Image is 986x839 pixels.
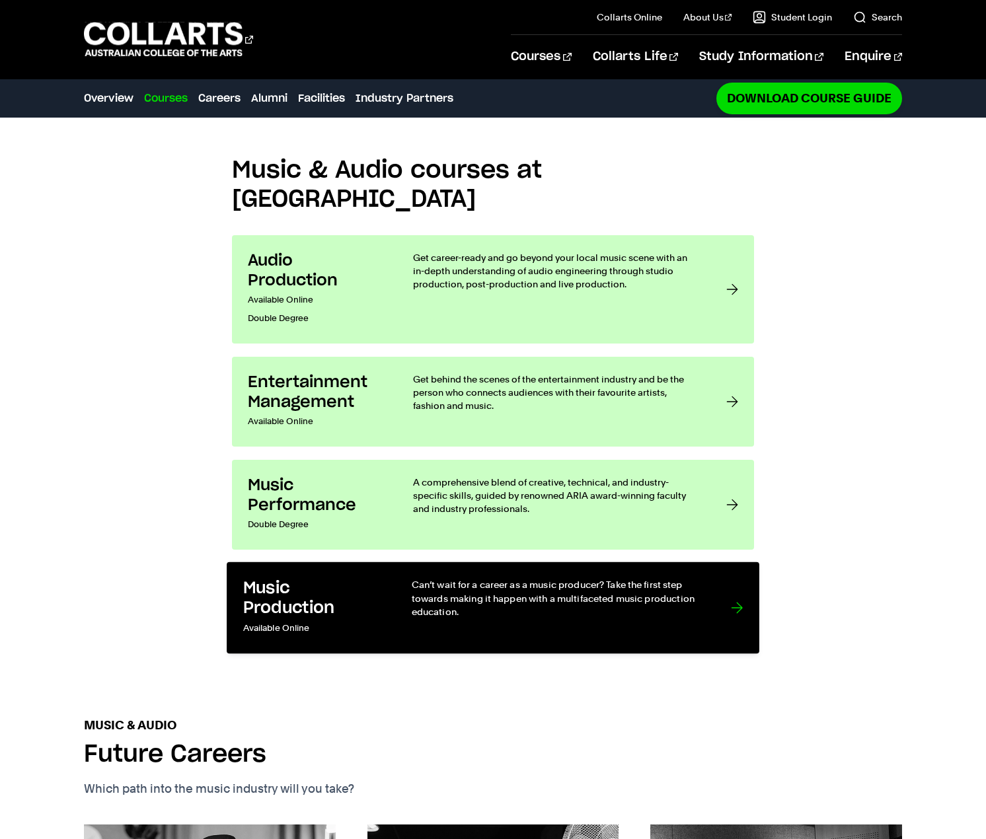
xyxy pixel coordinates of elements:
h3: Entertainment Management [248,373,387,412]
a: Overview [84,91,133,106]
a: Industry Partners [356,91,453,106]
a: Collarts Life [593,35,678,79]
a: Careers [198,91,241,106]
p: Which path into the music industry will you take? [84,780,414,798]
a: Alumni [251,91,287,106]
a: About Us [683,11,732,24]
a: Entertainment Management Available Online Get behind the scenes of the entertainment industry and... [232,357,754,447]
a: Music Performance Double Degree A comprehensive blend of creative, technical, and industry-specif... [232,460,754,550]
p: Available Online [243,619,385,638]
a: Enquire [845,35,902,79]
h3: Music Performance [248,476,387,515]
p: Can’t wait for a career as a music producer? Take the first step towards making it happen with a ... [412,578,704,618]
p: Available Online [248,291,387,309]
h3: Music Production [243,578,385,618]
p: A comprehensive blend of creative, technical, and industry-specific skills, guided by renowned AR... [413,476,700,515]
a: Audio Production Available Online Double Degree Get career-ready and go beyond your local music s... [232,235,754,344]
a: Facilities [298,91,345,106]
a: Courses [144,91,188,106]
h3: Audio Production [248,251,387,291]
a: Search [853,11,902,24]
p: Music & Audio [84,716,176,735]
a: Study Information [699,35,823,79]
a: Courses [511,35,571,79]
p: Get career-ready and go beyond your local music scene with an in-depth understanding of audio eng... [413,251,700,291]
h2: Future Careers [84,740,266,769]
p: Double Degree [248,309,387,328]
a: Student Login [753,11,832,24]
p: Double Degree [248,515,387,534]
a: Download Course Guide [716,83,902,114]
div: Go to homepage [84,20,253,58]
h2: Music & Audio courses at [GEOGRAPHIC_DATA] [232,156,754,214]
p: Available Online [248,412,387,431]
a: Collarts Online [597,11,662,24]
a: Music Production Available Online Can’t wait for a career as a music producer? Take the first ste... [227,562,759,654]
p: Get behind the scenes of the entertainment industry and be the person who connects audiences with... [413,373,700,412]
